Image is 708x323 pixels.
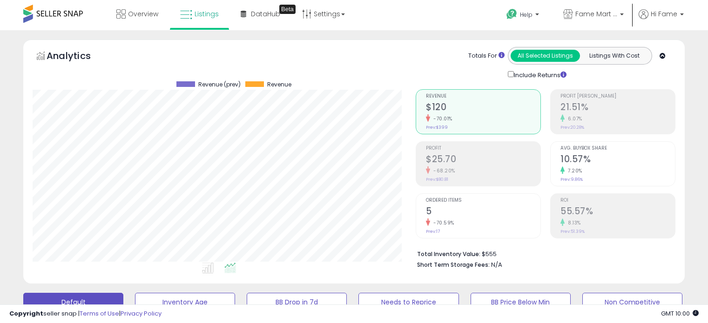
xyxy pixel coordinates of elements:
[430,167,455,174] small: -68.20%
[430,115,452,122] small: -70.01%
[247,293,347,311] button: BB Drop in 7d
[426,94,540,99] span: Revenue
[23,293,123,311] button: Default
[426,102,540,114] h2: $120
[560,102,675,114] h2: 21.51%
[417,248,668,259] li: $555
[426,206,540,218] h2: 5
[506,8,518,20] i: Get Help
[580,50,649,62] button: Listings With Cost
[47,49,109,65] h5: Analytics
[560,229,585,234] small: Prev: 51.39%
[251,9,280,19] span: DataHub
[426,229,440,234] small: Prev: 17
[9,309,43,318] strong: Copyright
[639,9,684,30] a: Hi Fame
[128,9,158,19] span: Overview
[358,293,459,311] button: Needs to Reprice
[511,50,580,62] button: All Selected Listings
[491,260,502,269] span: N/A
[661,309,699,318] span: 2025-10-14 10:00 GMT
[426,177,448,182] small: Prev: $80.81
[501,69,578,80] div: Include Returns
[135,293,235,311] button: Inventory Age
[9,310,162,318] div: seller snap | |
[651,9,677,19] span: Hi Fame
[560,154,675,166] h2: 10.57%
[195,9,219,19] span: Listings
[267,81,291,88] span: Revenue
[560,94,675,99] span: Profit [PERSON_NAME]
[575,9,617,19] span: Fame Mart CA
[565,219,581,226] small: 8.13%
[417,250,480,258] b: Total Inventory Value:
[560,146,675,151] span: Avg. Buybox Share
[80,309,119,318] a: Terms of Use
[468,52,505,60] div: Totals For
[560,125,584,130] small: Prev: 20.28%
[471,293,571,311] button: BB Price Below Min
[279,5,296,14] div: Tooltip anchor
[565,115,582,122] small: 6.07%
[426,154,540,166] h2: $25.70
[426,125,448,130] small: Prev: $399
[430,219,454,226] small: -70.59%
[426,146,540,151] span: Profit
[499,1,548,30] a: Help
[198,81,241,88] span: Revenue (prev)
[560,198,675,203] span: ROI
[520,11,533,19] span: Help
[560,177,583,182] small: Prev: 9.86%
[565,167,582,174] small: 7.20%
[560,206,675,218] h2: 55.57%
[417,261,490,269] b: Short Term Storage Fees:
[582,293,682,311] button: Non Competitive
[426,198,540,203] span: Ordered Items
[121,309,162,318] a: Privacy Policy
